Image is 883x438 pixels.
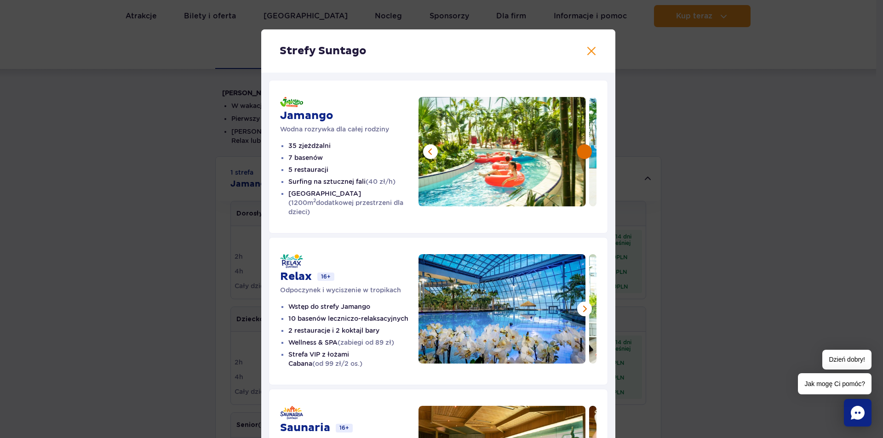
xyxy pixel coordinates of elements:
span: 16+ [336,424,353,432]
li: 2 restauracje i 2 koktajl bary [288,326,419,335]
h3: Jamango [280,109,419,123]
li: 7 basenów [288,153,419,162]
li: 35 zjeżdżalni [288,141,419,150]
h2: Strefy Suntago [280,44,597,58]
li: 10 basenów leczniczo-relaksacyjnych [288,314,419,323]
span: (1200m dodatkowej przestrzeni dla dzieci) [288,199,403,216]
h3: Relax [280,270,312,284]
img: Saunaria - Suntago [280,406,303,419]
div: Chat [844,399,872,427]
span: (zabiegi od 89 zł) [338,339,394,346]
img: Jamango - Water Jungle [280,97,303,107]
sup: 2 [313,198,316,204]
span: Jak mogę Ci pomóc? [798,373,872,394]
p: Odpoczynek i wyciszenie w tropikach [280,285,419,295]
li: Surfing na sztucznej fali [288,177,419,186]
span: 16+ [317,273,334,281]
img: Relax - Suntago [280,254,303,268]
li: Wellness & SPA [288,338,419,347]
li: 5 restauracji [288,165,419,174]
img: Kryty basen otoczony białymi orchideami i palmami, z widokiem na niebo o zmierzchu [419,254,586,364]
span: (od 99 zł/2 os.) [312,360,362,367]
li: Wstęp do strefy Jamango [288,302,419,311]
span: (40 zł/h) [366,178,396,185]
span: Dzień dobry! [822,350,872,370]
h3: Saunaria [280,421,330,435]
p: Wodna rozrywka dla całej rodziny [280,125,419,134]
li: Strefa VIP z łożami Cabana [288,350,419,368]
li: [GEOGRAPHIC_DATA] [288,189,419,216]
img: Grupa osób relaksujących się na pontonach w basenie w otoczeniu palm [418,97,585,206]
